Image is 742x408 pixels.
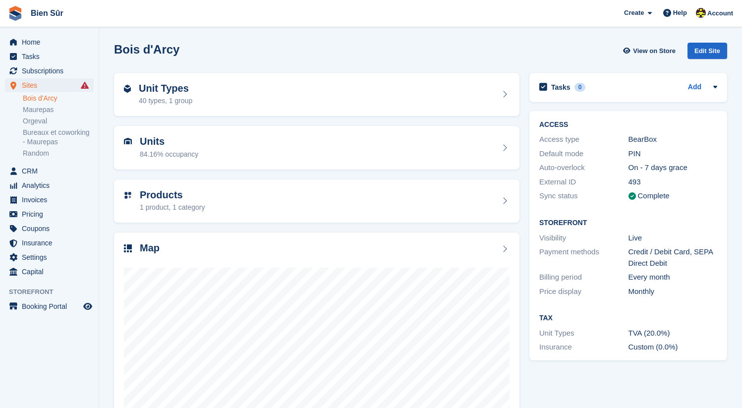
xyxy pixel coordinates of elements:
span: Settings [22,250,81,264]
a: Bois d'Arcy [23,94,94,103]
div: Custom (0.0%) [628,342,718,353]
img: map-icn-33ee37083ee616e46c38cad1a60f524a97daa1e2b2c8c0bc3eb3415660979fc1.svg [124,244,132,252]
a: menu [5,78,94,92]
a: menu [5,35,94,49]
div: PIN [628,148,718,160]
a: Edit Site [687,43,727,63]
a: menu [5,250,94,264]
a: menu [5,64,94,78]
a: Products 1 product, 1 category [114,179,519,223]
div: 84.16% occupancy [140,149,198,160]
span: Capital [22,265,81,279]
img: unit-icn-7be61d7bf1b0ce9d3e12c5938cc71ed9869f7b940bace4675aadf7bd6d80202e.svg [124,138,132,145]
div: External ID [539,176,628,188]
h2: Unit Types [139,83,192,94]
a: Unit Types 40 types, 1 group [114,73,519,117]
span: Booking Portal [22,299,81,313]
div: Sync status [539,190,628,202]
div: Default mode [539,148,628,160]
h2: Tasks [551,83,571,92]
a: menu [5,236,94,250]
div: Visibility [539,233,628,244]
a: Add [688,82,701,93]
a: menu [5,299,94,313]
div: Unit Types [539,328,628,339]
span: View on Store [633,46,676,56]
div: TVA (20.0%) [628,328,718,339]
a: menu [5,222,94,235]
a: View on Store [622,43,680,59]
a: Units 84.16% occupancy [114,126,519,170]
span: Create [624,8,644,18]
a: menu [5,265,94,279]
a: menu [5,164,94,178]
a: menu [5,50,94,63]
div: On - 7 days grace [628,162,718,174]
span: Analytics [22,178,81,192]
span: Insurance [22,236,81,250]
span: Home [22,35,81,49]
div: Price display [539,286,628,297]
i: Smart entry sync failures have occurred [81,81,89,89]
div: Payment methods [539,246,628,269]
h2: Units [140,136,198,147]
a: Maurepas [23,105,94,115]
div: Edit Site [687,43,727,59]
div: 40 types, 1 group [139,96,192,106]
div: Insurance [539,342,628,353]
div: Credit / Debit Card, SEPA Direct Debit [628,246,718,269]
a: Bien Sûr [27,5,67,21]
div: Access type [539,134,628,145]
div: Auto-overlock [539,162,628,174]
h2: Map [140,242,160,254]
a: menu [5,178,94,192]
a: Orgeval [23,117,94,126]
img: stora-icon-8386f47178a22dfd0bd8f6a31ec36ba5ce8667c1dd55bd0f319d3a0aa187defe.svg [8,6,23,21]
h2: Tax [539,314,717,322]
h2: Storefront [539,219,717,227]
span: CRM [22,164,81,178]
a: Random [23,149,94,158]
span: Sites [22,78,81,92]
div: 1 product, 1 category [140,202,205,213]
div: Every month [628,272,718,283]
div: Billing period [539,272,628,283]
a: menu [5,193,94,207]
span: Invoices [22,193,81,207]
span: Account [707,8,733,18]
div: Complete [638,190,670,202]
span: Tasks [22,50,81,63]
a: menu [5,207,94,221]
h2: Products [140,189,205,201]
div: 493 [628,176,718,188]
span: Coupons [22,222,81,235]
img: custom-product-icn-752c56ca05d30b4aa98f6f15887a0e09747e85b44ffffa43cff429088544963d.svg [124,191,132,199]
div: Monthly [628,286,718,297]
span: Help [673,8,687,18]
span: Subscriptions [22,64,81,78]
h2: ACCESS [539,121,717,129]
img: Marie Tran [696,8,706,18]
a: Bureaux et coworking - Maurepas [23,128,94,147]
div: Live [628,233,718,244]
div: BearBox [628,134,718,145]
h2: Bois d'Arcy [114,43,179,56]
img: unit-type-icn-2b2737a686de81e16bb02015468b77c625bbabd49415b5ef34ead5e3b44a266d.svg [124,85,131,93]
a: Preview store [82,300,94,312]
span: Pricing [22,207,81,221]
div: 0 [574,83,586,92]
span: Storefront [9,287,99,297]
